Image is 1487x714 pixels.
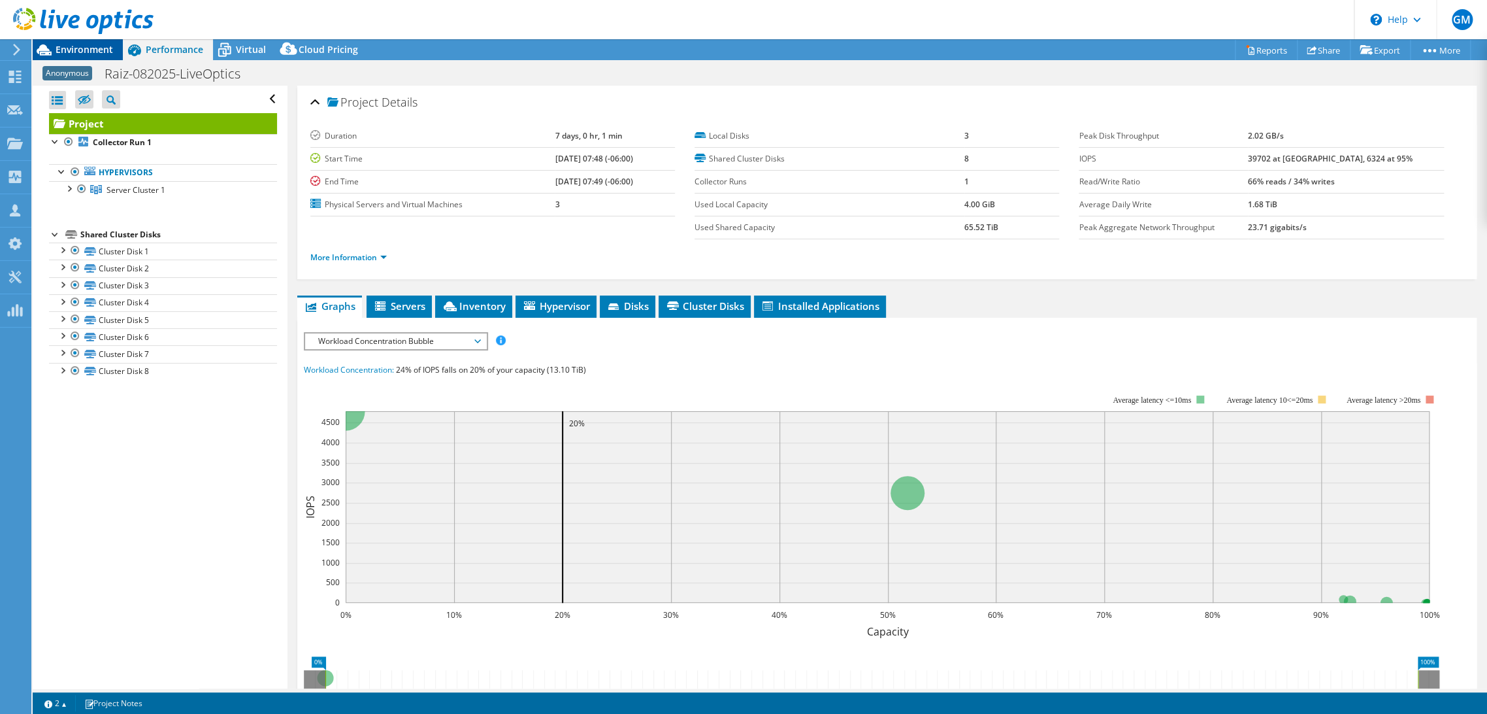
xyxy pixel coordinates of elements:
[326,577,340,588] text: 500
[382,94,417,110] span: Details
[49,113,277,134] a: Project
[964,176,969,187] b: 1
[760,299,879,313] span: Installed Applications
[1079,221,1247,234] label: Peak Aggregate Network Throughput
[321,416,340,428] text: 4500
[694,152,964,165] label: Shared Cluster Disks
[663,609,679,620] text: 30%
[880,609,896,620] text: 50%
[321,517,340,528] text: 2000
[1419,609,1439,620] text: 100%
[446,609,462,620] text: 10%
[1079,198,1247,211] label: Average Daily Write
[49,363,277,380] a: Cluster Disk 8
[373,299,425,313] span: Servers
[1079,152,1247,165] label: IOPS
[1248,222,1307,233] b: 23.71 gigabits/s
[694,198,964,211] label: Used Local Capacity
[555,199,559,210] b: 3
[964,130,969,141] b: 3
[236,43,266,56] span: Virtual
[866,624,909,639] text: Capacity
[964,153,969,164] b: 8
[35,695,76,711] a: 2
[555,609,570,620] text: 20%
[49,328,277,345] a: Cluster Disk 6
[555,130,622,141] b: 7 days, 0 hr, 1 min
[49,181,277,198] a: Server Cluster 1
[80,227,277,243] div: Shared Cluster Disks
[49,164,277,181] a: Hypervisors
[303,496,318,518] text: IOPS
[1313,609,1329,620] text: 90%
[555,176,632,187] b: [DATE] 07:49 (-06:00)
[49,134,277,151] a: Collector Run 1
[694,221,964,234] label: Used Shared Capacity
[49,311,277,328] a: Cluster Disk 5
[964,222,998,233] b: 65.52 TiB
[555,153,632,164] b: [DATE] 07:48 (-06:00)
[396,364,586,375] span: 24% of IOPS falls on 20% of your capacity (13.10 TiB)
[327,96,378,109] span: Project
[56,43,113,56] span: Environment
[321,457,340,468] text: 3500
[1248,130,1284,141] b: 2.02 GB/s
[1452,9,1473,30] span: GM
[606,299,649,313] span: Disks
[1248,199,1277,210] b: 1.68 TiB
[1079,175,1247,188] label: Read/Write Ratio
[99,67,261,81] h1: Raiz-082025-LiveOptics
[42,66,92,80] span: Anonymous
[442,299,506,313] span: Inventory
[146,43,203,56] span: Performance
[310,152,555,165] label: Start Time
[1346,396,1420,405] text: Average latency >20ms
[106,184,165,195] span: Server Cluster 1
[304,299,355,313] span: Graphs
[310,252,387,263] a: More Information
[49,294,277,311] a: Cluster Disk 4
[694,129,964,143] label: Local Disks
[1248,176,1335,187] b: 66% reads / 34% writes
[665,299,744,313] span: Cluster Disks
[522,299,590,313] span: Hypervisor
[569,418,585,429] text: 20%
[964,199,995,210] b: 4.00 GiB
[49,260,277,277] a: Cluster Disk 2
[1226,396,1313,405] tspan: Average latency 10<=20ms
[75,695,152,711] a: Project Notes
[321,557,340,568] text: 1000
[310,129,555,143] label: Duration
[321,537,340,548] text: 1500
[1079,129,1247,143] label: Peak Disk Throughput
[772,609,787,620] text: 40%
[1113,396,1191,405] tspan: Average latency <=10ms
[1248,153,1413,164] b: 39702 at [GEOGRAPHIC_DATA], 6324 at 95%
[1370,14,1382,25] svg: \n
[310,175,555,188] label: End Time
[299,43,358,56] span: Cloud Pricing
[694,175,964,188] label: Collector Runs
[321,477,340,488] text: 3000
[93,137,152,148] b: Collector Run 1
[49,345,277,362] a: Cluster Disk 7
[1235,40,1298,60] a: Reports
[335,597,340,608] text: 0
[1096,609,1112,620] text: 70%
[321,497,340,508] text: 2500
[312,333,480,349] span: Workload Concentration Bubble
[321,437,340,448] text: 4000
[1410,40,1471,60] a: More
[1350,40,1411,60] a: Export
[49,243,277,260] a: Cluster Disk 1
[1205,609,1220,620] text: 80%
[340,609,351,620] text: 0%
[49,277,277,294] a: Cluster Disk 3
[304,364,394,375] span: Workload Concentration:
[988,609,1004,620] text: 60%
[310,198,555,211] label: Physical Servers and Virtual Machines
[1297,40,1350,60] a: Share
